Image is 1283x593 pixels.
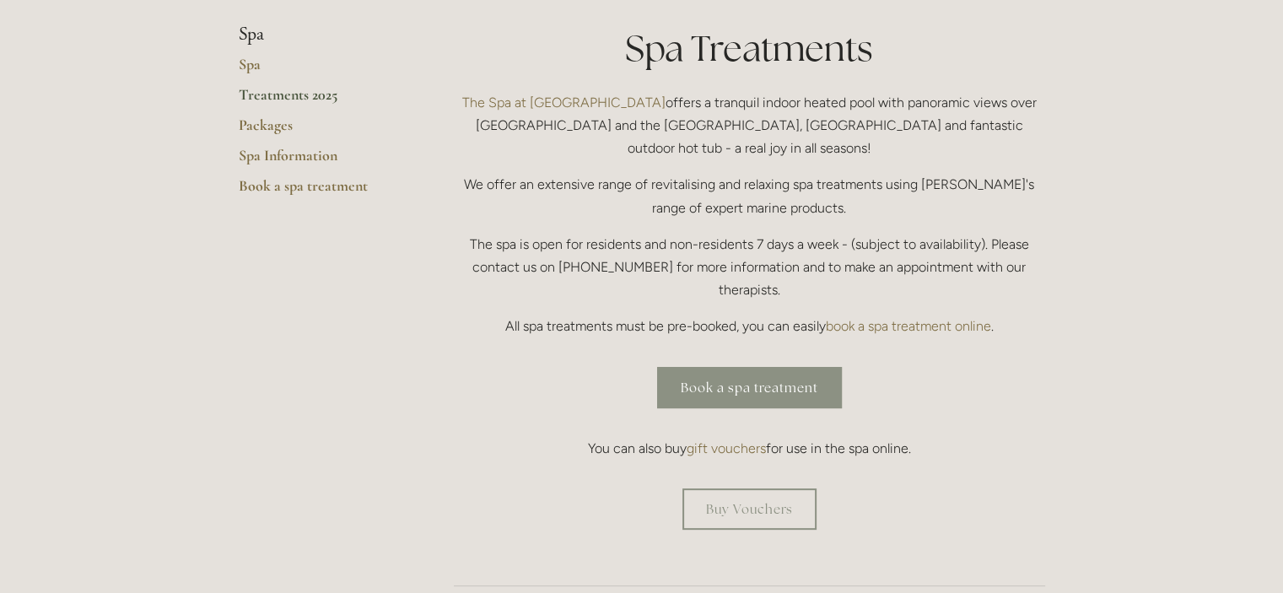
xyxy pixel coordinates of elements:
p: You can also buy for use in the spa online. [454,437,1045,460]
a: gift vouchers [687,440,766,456]
a: Packages [239,116,400,146]
a: book a spa treatment online [826,318,991,334]
p: We offer an extensive range of revitalising and relaxing spa treatments using [PERSON_NAME]'s ran... [454,173,1045,218]
p: All spa treatments must be pre-booked, you can easily . [454,315,1045,337]
li: Spa [239,24,400,46]
a: Spa [239,55,400,85]
a: Book a spa treatment [239,176,400,207]
a: Buy Vouchers [682,488,817,530]
a: Spa Information [239,146,400,176]
p: The spa is open for residents and non-residents 7 days a week - (subject to availability). Please... [454,233,1045,302]
a: Treatments 2025 [239,85,400,116]
a: The Spa at [GEOGRAPHIC_DATA] [462,94,666,111]
h1: Spa Treatments [454,24,1045,73]
p: offers a tranquil indoor heated pool with panoramic views over [GEOGRAPHIC_DATA] and the [GEOGRAP... [454,91,1045,160]
a: Book a spa treatment [657,367,842,408]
